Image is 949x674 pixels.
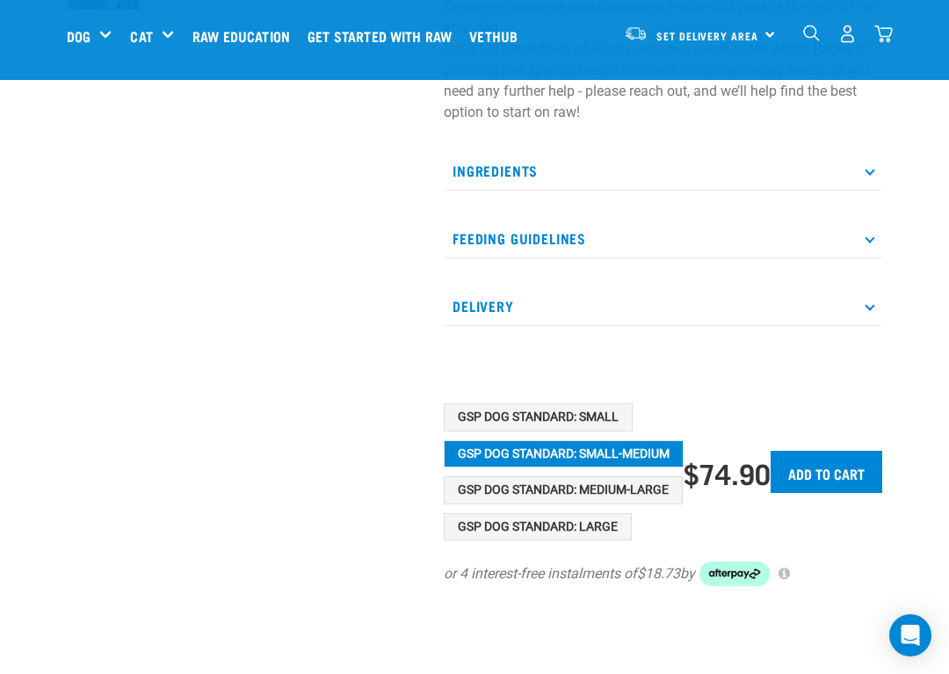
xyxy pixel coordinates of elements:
button: GSP Dog Standard: Small-Medium [444,440,684,468]
img: home-icon-1@2x.png [803,25,820,41]
div: or 4 interest-free instalments of by [444,562,882,586]
button: GSP Dog Standard: Medium-Large [444,476,683,504]
a: Vethub [465,1,531,71]
div: $74.90 [684,457,771,489]
span: $18.73 [637,563,680,584]
a: Raw Education [188,1,303,71]
button: GSP Dog Standard: Small [444,403,633,431]
input: Add to cart [771,451,882,493]
img: user.png [838,25,857,43]
p: Ingredients [444,151,882,191]
span: Set Delivery Area [656,33,758,39]
p: Feeding Guidelines [444,219,882,258]
a: Cat [130,25,152,47]
a: Dog [67,25,91,47]
p: Delivery [444,286,882,326]
a: Get started with Raw [303,1,465,71]
img: home-icon@2x.png [874,25,893,43]
button: GSP Dog Standard: Large [444,513,632,541]
div: Open Intercom Messenger [889,614,931,656]
img: van-moving.png [624,25,648,41]
img: Afterpay [699,562,770,586]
